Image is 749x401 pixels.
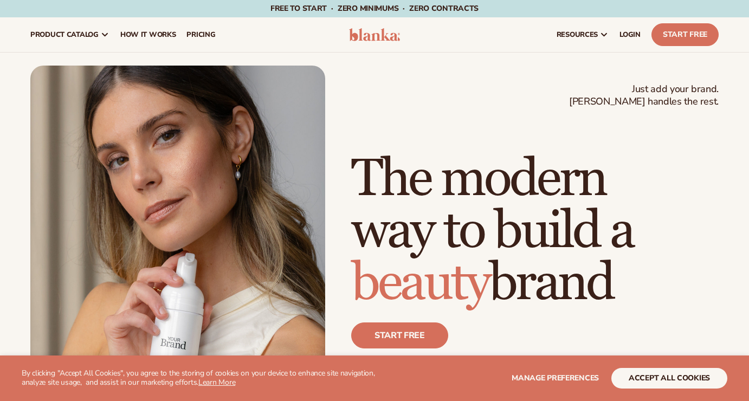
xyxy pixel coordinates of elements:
a: pricing [181,17,221,52]
img: logo [349,28,400,41]
span: Manage preferences [512,373,599,383]
span: How It Works [120,30,176,39]
span: pricing [186,30,215,39]
a: LOGIN [614,17,646,52]
a: Start free [351,322,448,348]
p: By clicking "Accept All Cookies", you agree to the storing of cookies on your device to enhance s... [22,369,378,387]
a: How It Works [115,17,182,52]
span: Just add your brand. [PERSON_NAME] handles the rest. [569,83,719,108]
span: Free to start · ZERO minimums · ZERO contracts [270,3,479,14]
a: product catalog [25,17,115,52]
button: Manage preferences [512,368,599,389]
a: Learn More [198,377,235,387]
span: resources [557,30,598,39]
a: Start Free [651,23,719,46]
button: accept all cookies [611,368,727,389]
a: resources [551,17,614,52]
span: LOGIN [619,30,641,39]
span: beauty [351,251,489,315]
h1: The modern way to build a brand [351,153,719,309]
span: product catalog [30,30,99,39]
